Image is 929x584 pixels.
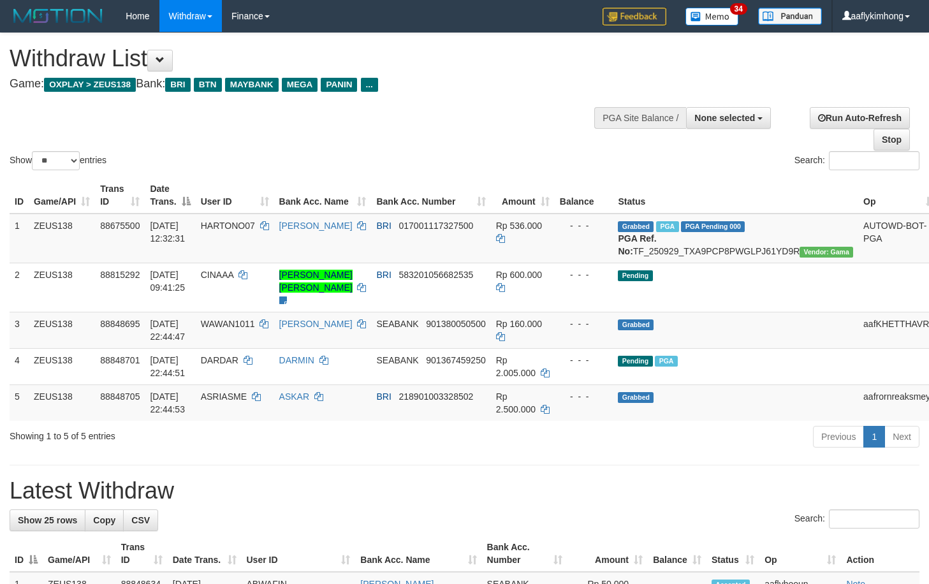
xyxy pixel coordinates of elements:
[201,355,238,365] span: DARDAR
[10,384,29,421] td: 5
[376,319,418,329] span: SEABANK
[496,355,536,378] span: Rp 2.005.000
[321,78,357,92] span: PANIN
[150,319,185,342] span: [DATE] 22:44:47
[44,78,136,92] span: OXPLAY > ZEUS138
[874,129,910,150] a: Stop
[10,151,106,170] label: Show entries
[196,177,274,214] th: User ID: activate to sort column ascending
[560,268,608,281] div: - - -
[594,107,686,129] div: PGA Site Balance /
[376,270,391,280] span: BRI
[758,8,822,25] img: panduan.png
[131,515,150,525] span: CSV
[361,78,378,92] span: ...
[841,536,919,572] th: Action
[10,348,29,384] td: 4
[32,151,80,170] select: Showentries
[279,221,353,231] a: [PERSON_NAME]
[95,177,145,214] th: Trans ID: activate to sort column ascending
[10,312,29,348] td: 3
[150,355,185,378] span: [DATE] 22:44:51
[145,177,195,214] th: Date Trans.: activate to sort column descending
[829,509,919,529] input: Search:
[18,515,77,525] span: Show 25 rows
[29,177,95,214] th: Game/API: activate to sort column ascending
[225,78,279,92] span: MAYBANK
[794,151,919,170] label: Search:
[201,391,247,402] span: ASRIASME
[399,391,473,402] span: Copy 218901003328502 to clipboard
[10,6,106,26] img: MOTION_logo.png
[116,536,168,572] th: Trans ID: activate to sort column ascending
[560,318,608,330] div: - - -
[426,319,485,329] span: Copy 901380050500 to clipboard
[10,46,606,71] h1: Withdraw List
[655,356,677,367] span: Marked by aaftrukkakada
[279,270,353,293] a: [PERSON_NAME] [PERSON_NAME]
[194,78,222,92] span: BTN
[884,426,919,448] a: Next
[29,384,95,421] td: ZEUS138
[685,8,739,26] img: Button%20Memo.svg
[85,509,124,531] a: Copy
[810,107,910,129] a: Run Auto-Refresh
[560,219,608,232] div: - - -
[10,509,85,531] a: Show 25 rows
[603,8,666,26] img: Feedback.jpg
[201,270,233,280] span: CINAAA
[618,356,652,367] span: Pending
[555,177,613,214] th: Balance
[376,391,391,402] span: BRI
[829,151,919,170] input: Search:
[29,348,95,384] td: ZEUS138
[496,391,536,414] span: Rp 2.500.000
[43,536,116,572] th: Game/API: activate to sort column ascending
[100,270,140,280] span: 88815292
[648,536,706,572] th: Balance: activate to sort column ascending
[496,319,542,329] span: Rp 160.000
[813,426,864,448] a: Previous
[10,177,29,214] th: ID
[399,270,473,280] span: Copy 583201056682535 to clipboard
[201,221,255,231] span: HARTONO07
[560,390,608,403] div: - - -
[100,221,140,231] span: 88675500
[491,177,555,214] th: Amount: activate to sort column ascending
[686,107,771,129] button: None selected
[560,354,608,367] div: - - -
[279,355,314,365] a: DARMIN
[496,270,542,280] span: Rp 600.000
[706,536,759,572] th: Status: activate to sort column ascending
[168,536,242,572] th: Date Trans.: activate to sort column ascending
[123,509,158,531] a: CSV
[274,177,372,214] th: Bank Acc. Name: activate to sort column ascending
[29,312,95,348] td: ZEUS138
[613,177,858,214] th: Status
[618,319,654,330] span: Grabbed
[165,78,190,92] span: BRI
[482,536,568,572] th: Bank Acc. Number: activate to sort column ascending
[426,355,485,365] span: Copy 901367459250 to clipboard
[759,536,841,572] th: Op: activate to sort column ascending
[371,177,490,214] th: Bank Acc. Number: activate to sort column ascending
[863,426,885,448] a: 1
[242,536,356,572] th: User ID: activate to sort column ascending
[150,221,185,244] span: [DATE] 12:32:31
[282,78,318,92] span: MEGA
[618,233,656,256] b: PGA Ref. No:
[29,263,95,312] td: ZEUS138
[681,221,745,232] span: PGA Pending
[656,221,678,232] span: Marked by aaftrukkakada
[567,536,648,572] th: Amount: activate to sort column ascending
[201,319,255,329] span: WAWAN1011
[29,214,95,263] td: ZEUS138
[399,221,473,231] span: Copy 017001117327500 to clipboard
[150,391,185,414] span: [DATE] 22:44:53
[100,355,140,365] span: 88848701
[10,263,29,312] td: 2
[618,270,652,281] span: Pending
[279,319,353,329] a: [PERSON_NAME]
[10,214,29,263] td: 1
[376,221,391,231] span: BRI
